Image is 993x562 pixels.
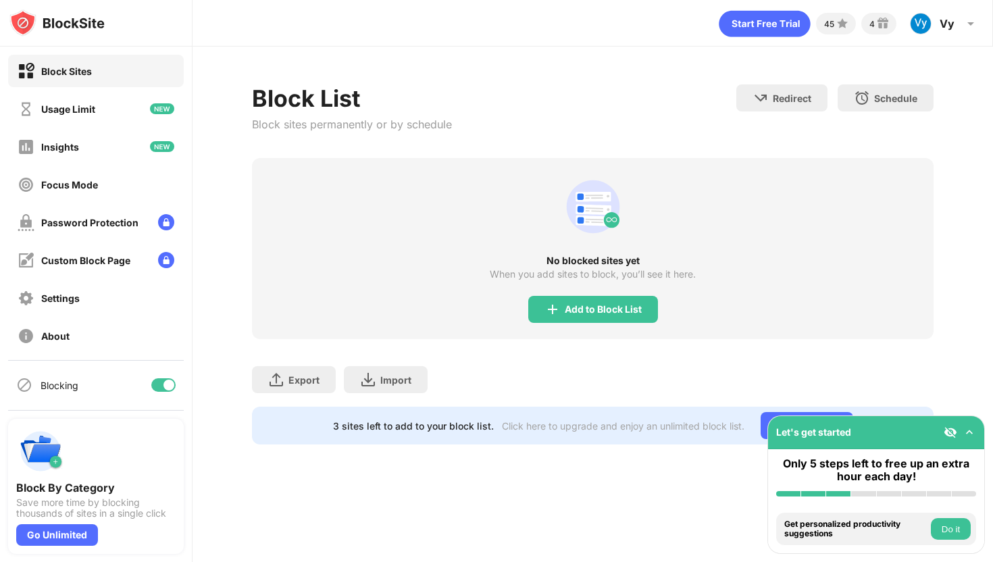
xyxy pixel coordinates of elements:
div: Block By Category [16,481,176,494]
div: 3 sites left to add to your block list. [333,420,494,432]
div: Import [380,374,411,386]
div: When you add sites to block, you’ll see it here. [490,269,696,280]
div: animation [561,174,626,239]
img: ACg8ocKV5o7L5Kssow_RWLweCIex_Kvd9xf_1_ae_fhzLu2MSRLjcQ=s96-c [910,13,932,34]
div: About [41,330,70,342]
img: blocking-icon.svg [16,377,32,393]
img: push-categories.svg [16,427,65,476]
div: 4 [869,19,875,29]
img: logo-blocksite.svg [9,9,105,36]
div: Save more time by blocking thousands of sites in a single click [16,497,176,519]
img: block-on.svg [18,63,34,80]
div: Let's get started [776,426,851,438]
div: Schedule [874,93,917,104]
div: Vy [940,17,954,30]
div: Custom Block Page [41,255,130,266]
img: settings-off.svg [18,290,34,307]
div: Password Protection [41,217,138,228]
div: Add to Block List [565,304,642,315]
div: No blocked sites yet [252,255,934,266]
div: Block sites permanently or by schedule [252,118,452,131]
div: 45 [824,19,834,29]
img: insights-off.svg [18,138,34,155]
img: lock-menu.svg [158,214,174,230]
img: omni-setup-toggle.svg [963,426,976,439]
div: Only 5 steps left to free up an extra hour each day! [776,457,976,483]
div: Blocking [41,380,78,391]
div: Settings [41,292,80,304]
div: Click here to upgrade and enjoy an unlimited block list. [502,420,744,432]
div: Block Sites [41,66,92,77]
div: Redirect [773,93,811,104]
div: Insights [41,141,79,153]
img: reward-small.svg [875,16,891,32]
div: Export [288,374,320,386]
img: focus-off.svg [18,176,34,193]
img: password-protection-off.svg [18,214,34,231]
img: eye-not-visible.svg [944,426,957,439]
div: Go Unlimited [761,412,853,439]
img: new-icon.svg [150,103,174,114]
div: animation [719,10,811,37]
img: new-icon.svg [150,141,174,152]
div: Focus Mode [41,179,98,190]
div: Go Unlimited [16,524,98,546]
img: lock-menu.svg [158,252,174,268]
button: Do it [931,518,971,540]
div: Usage Limit [41,103,95,115]
img: time-usage-off.svg [18,101,34,118]
div: Get personalized productivity suggestions [784,519,927,539]
img: customize-block-page-off.svg [18,252,34,269]
img: about-off.svg [18,328,34,344]
img: points-small.svg [834,16,850,32]
div: Block List [252,84,452,112]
